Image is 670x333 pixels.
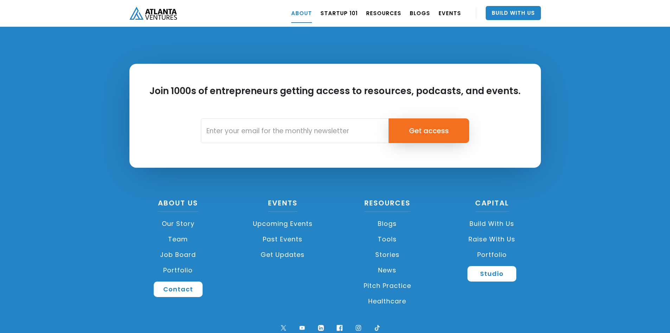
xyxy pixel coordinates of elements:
[335,323,344,333] img: facebook logo
[410,3,430,23] a: BLOGS
[339,263,436,278] a: News
[234,247,332,263] a: Get Updates
[339,216,436,232] a: Blogs
[154,282,203,297] a: Contact
[372,323,382,333] img: tik tok logo
[486,6,541,20] a: Build With Us
[364,198,410,212] a: Resources
[443,232,541,247] a: Raise with Us
[354,323,363,333] img: ig symbol
[475,198,509,212] a: CAPITAL
[316,323,326,333] img: linkedin logo
[201,118,389,143] input: Enter your email for the monthly newsletter
[291,3,312,23] a: ABOUT
[234,216,332,232] a: Upcoming Events
[339,247,436,263] a: Stories
[268,198,298,212] a: Events
[158,198,198,212] a: About US
[439,3,461,23] a: EVENTS
[298,323,307,333] img: youtube symbol
[366,3,401,23] a: RESOURCES
[339,278,436,294] a: Pitch Practice
[339,294,436,309] a: Healthcare
[389,118,469,143] input: Get access
[443,216,541,232] a: Build with us
[234,232,332,247] a: Past Events
[320,3,358,23] a: Startup 101
[129,232,227,247] a: Team
[201,118,469,143] form: Email Form
[129,263,227,278] a: Portfolio
[467,266,516,282] a: Studio
[339,232,436,247] a: Tools
[129,216,227,232] a: Our Story
[149,85,521,110] h2: Join 1000s of entrepreneurs getting access to resources, podcasts, and events.
[443,247,541,263] a: Portfolio
[129,247,227,263] a: Job Board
